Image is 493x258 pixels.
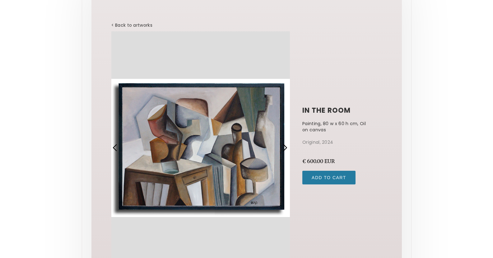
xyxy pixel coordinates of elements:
[302,139,382,145] p: Original, 2024
[302,120,366,133] p: Painting, 80 w x 60 h cm, Oil on canvas
[302,158,382,165] div: € 600.00 EUR
[302,107,382,114] h1: In the room
[111,22,152,28] a: < Back to artworks
[302,171,356,184] input: Add to Cart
